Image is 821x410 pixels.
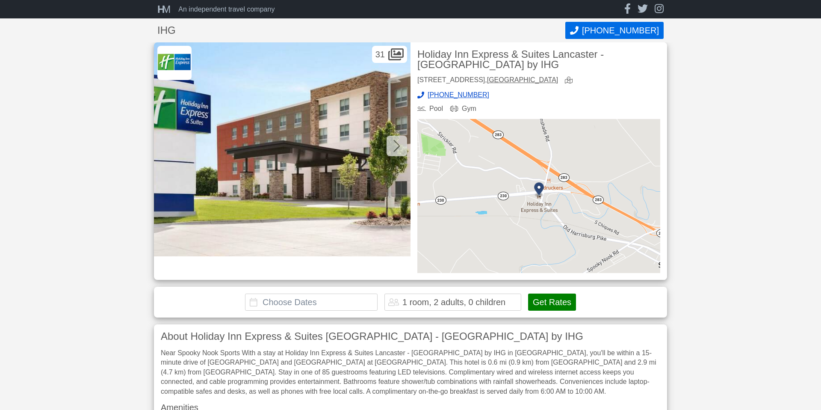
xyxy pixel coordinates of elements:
span: [PHONE_NUMBER] [582,26,659,36]
button: Call [565,22,664,39]
div: Near Spooky Nook Sports With a stay at Holiday Inn Express & Suites Lancaster - [GEOGRAPHIC_DATA]... [161,348,660,396]
button: Get Rates [528,294,576,311]
div: 1 room, 2 adults, 0 children [402,298,505,306]
span: H [157,3,162,15]
a: twitter [638,3,648,15]
a: instagram [655,3,664,15]
h2: Holiday Inn Express & Suites Lancaster - [GEOGRAPHIC_DATA] by IHG [417,49,660,70]
div: Pool [417,105,443,112]
div: [STREET_ADDRESS], [417,77,558,85]
a: HM [157,4,175,15]
img: IHG [157,46,192,80]
img: Featured [154,42,410,256]
div: 31 [372,46,407,63]
div: Gym [450,105,476,112]
input: Choose Dates [245,294,378,311]
span: [PHONE_NUMBER] [428,92,489,98]
a: view map [565,77,576,85]
img: map [417,119,660,273]
a: [GEOGRAPHIC_DATA] [487,76,558,83]
span: M [162,3,168,15]
a: facebook [624,3,631,15]
div: An independent travel company [178,6,275,13]
h1: IHG [157,25,565,36]
h3: About Holiday Inn Express & Suites [GEOGRAPHIC_DATA] - [GEOGRAPHIC_DATA] by IHG [161,331,660,342]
